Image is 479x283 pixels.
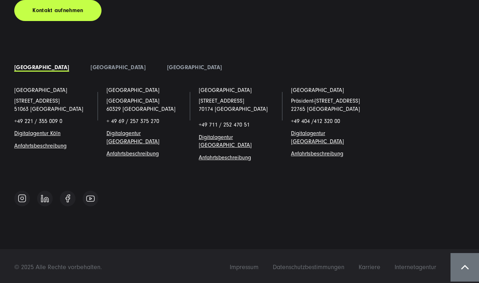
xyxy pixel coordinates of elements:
a: n [58,130,61,137]
a: Anfahrtsbeschreibun [106,150,156,157]
a: [GEOGRAPHIC_DATA] [106,86,160,94]
a: [STREET_ADDRESS] [199,98,244,104]
span: 412 320 00 [314,118,340,124]
span: Internetagentur [395,263,436,271]
span: [GEOGRAPHIC_DATA] [106,98,160,104]
a: Anfahrtsbeschreibung [291,150,343,157]
span: Datenschutzbestimmungen [273,263,344,271]
a: Digitalagentur Köl [14,130,58,137]
a: [STREET_ADDRESS] [14,98,60,104]
img: Follow us on Facebook [66,194,70,202]
a: Anfahrtsbeschreibung [199,154,251,161]
a: 60329 [GEOGRAPHIC_DATA] [106,106,176,112]
a: 70174 [GEOGRAPHIC_DATA] [199,106,268,112]
span: g [106,150,159,157]
a: [GEOGRAPHIC_DATA] [291,86,344,94]
p: +49 221 / 355 009 0 [14,117,96,125]
a: Digitalagentur [GEOGRAPHIC_DATA] [106,130,160,144]
span: Karriere [359,263,380,271]
a: Digitalagentur [GEOGRAPHIC_DATA] [199,134,252,148]
a: [GEOGRAPHIC_DATA] [90,64,145,71]
a: [GEOGRAPHIC_DATA] [167,64,222,71]
a: Digitalagentur [GEOGRAPHIC_DATA] [291,130,344,144]
img: Follow us on Linkedin [41,195,49,202]
span: +49 404 / [291,118,340,124]
a: 51063 [GEOGRAPHIC_DATA] [14,106,83,112]
span: © 2025 Alle Rechte vorbehalten. [14,263,102,271]
p: Präsident-[STREET_ADDRESS] 22765 [GEOGRAPHIC_DATA] [291,97,373,113]
a: Anfahrtsbeschreibung [14,143,67,149]
img: Follow us on Instagram [18,194,26,203]
span: Impressum [230,263,259,271]
a: [GEOGRAPHIC_DATA] [199,86,252,94]
span: + 49 69 / 257 375 270 [106,118,159,124]
a: [GEOGRAPHIC_DATA] [14,86,67,94]
span: +49 711 / 252 470 51 [199,122,250,128]
img: Follow us on Youtube [86,195,95,202]
a: [GEOGRAPHIC_DATA] [14,64,69,71]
